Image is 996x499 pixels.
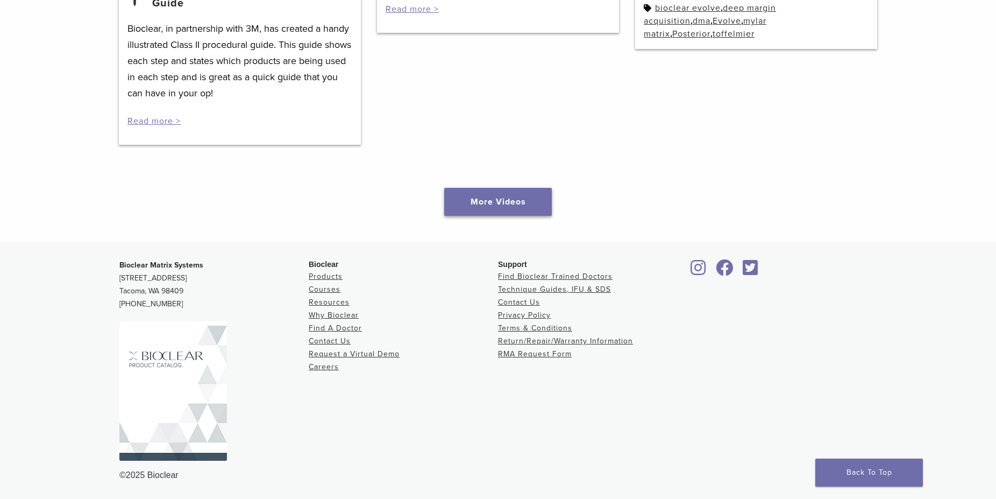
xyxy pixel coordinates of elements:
[498,285,611,294] a: Technique Guides, IFU & SDS
[309,272,343,281] a: Products
[672,29,710,39] a: Posterior
[309,336,351,346] a: Contact Us
[712,266,737,277] a: Bioclear
[119,469,877,482] div: ©2025 Bioclear
[498,260,527,269] span: Support
[498,324,572,333] a: Terms & Conditions
[309,285,340,294] a: Courses
[498,311,551,320] a: Privacy Policy
[687,266,710,277] a: Bioclear
[309,311,359,320] a: Why Bioclear
[498,336,633,346] a: Return/Repair/Warranty Information
[498,298,540,307] a: Contact Us
[655,3,721,13] a: bioclear evolve
[386,4,439,15] a: Read more >
[713,16,741,26] a: Evolve
[309,362,339,371] a: Careers
[815,459,923,487] a: Back To Top
[119,261,203,270] strong: Bioclear Matrix Systems
[693,16,710,26] a: dma
[444,188,552,216] a: More Videos
[309,349,400,359] a: Request a Virtual Demo
[309,324,362,333] a: Find A Doctor
[127,20,352,101] p: Bioclear, in partnership with 3M, has created a handy illustrated Class II procedural guide. This...
[498,349,572,359] a: RMA Request Form
[309,298,350,307] a: Resources
[119,259,309,311] p: [STREET_ADDRESS] Tacoma, WA 98409 [PHONE_NUMBER]
[127,116,181,126] a: Read more >
[119,321,227,461] img: Bioclear
[739,266,762,277] a: Bioclear
[713,29,755,39] a: toffelmier
[309,260,338,269] span: Bioclear
[498,272,613,281] a: Find Bioclear Trained Doctors
[644,2,869,40] div: , , , , , ,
